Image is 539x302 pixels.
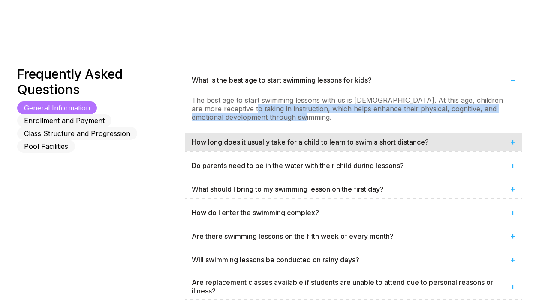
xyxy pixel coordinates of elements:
div: How long does it usually take for a child to learn to swim a short distance? [185,133,522,151]
span: + [510,184,515,194]
div: Frequently Asked Questions [17,66,185,97]
div: Are there swimming lessons on the fifth week of every month? [185,227,522,246]
button: General Information [17,101,97,114]
div: Are replacement classes available if students are unable to attend due to personal reasons or ill... [185,274,522,299]
button: Pool Facilities [17,140,75,153]
span: + [510,137,515,147]
div: How do I enter the swimming complex? [185,203,522,222]
div: Will swimming lessons be conducted on rainy days? [185,250,522,269]
button: Enrollment and Payment [17,114,111,127]
button: Class Structure and Progression [17,127,137,140]
div: What should I bring to my swimming lesson on the first day? [185,180,522,198]
span: + [510,255,515,265]
span: + [510,231,515,241]
span: + [510,281,515,292]
div: What is the best age to start swimming lessons for kids? [185,71,522,89]
span: + [510,160,515,171]
span: − [510,75,515,85]
div: Do parents need to be in the water with their child during lessons? [185,156,522,175]
p: The best age to start swimming lessons with us is [DEMOGRAPHIC_DATA]. At this age, children are m... [192,96,515,121]
span: + [510,207,515,218]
